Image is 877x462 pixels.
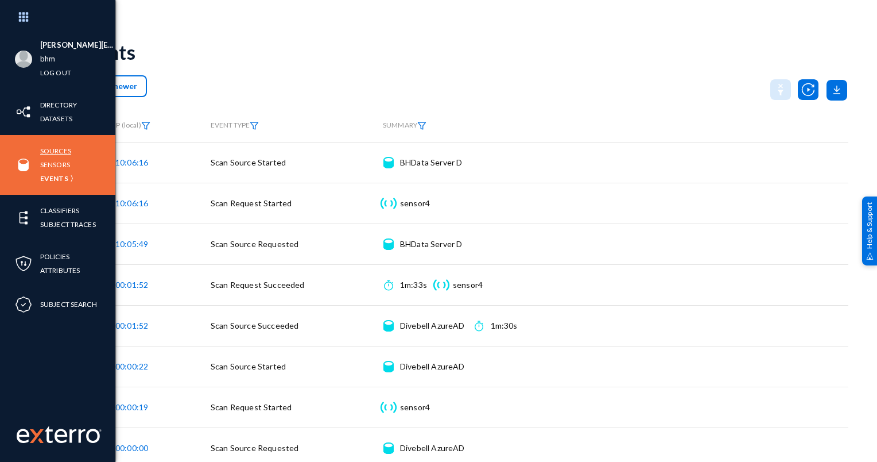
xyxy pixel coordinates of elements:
div: sensor4 [453,279,483,291]
div: Divebell AzureAD [400,361,465,372]
img: icon-policies.svg [15,255,32,272]
img: icon-time.svg [384,279,393,291]
span: Scan Source Started [211,157,286,167]
span: Scan Request Started [211,198,292,208]
div: Divebell AzureAD [400,320,465,332]
div: BHData Server D [400,157,462,168]
img: icon-sensor.svg [379,198,398,209]
img: icon-filter.svg [417,122,426,130]
div: BHData Server D [400,238,462,250]
img: icon-source.svg [383,157,393,168]
img: exterro-work-mark.svg [17,426,102,443]
img: blank-profile-picture.png [15,51,32,68]
img: icon-compliance.svg [15,296,32,313]
a: Subject Search [40,298,97,311]
a: Sources [40,144,71,157]
span: Scan Request Started [211,402,292,412]
span: 10:06:16 [115,198,148,208]
img: help_support.svg [866,252,874,260]
a: Classifiers [40,204,79,217]
img: icon-sensor.svg [432,279,451,291]
span: 10:05:49 [115,239,148,249]
img: icon-source.svg [383,361,393,372]
img: icon-filter.svg [141,122,150,130]
span: Scan Source Requested [211,239,298,249]
span: Scan Source Succeeded [211,321,298,330]
span: EVENT TYPE [211,121,259,130]
span: Scan Request Succeeded [211,280,305,290]
div: 1m:30s [491,320,518,332]
li: [PERSON_NAME][EMAIL_ADDRESS][PERSON_NAME][DOMAIN_NAME] [40,38,115,52]
a: Attributes [40,264,80,277]
span: 00:01:52 [115,280,148,290]
a: Directory [40,98,77,111]
img: icon-source.svg [383,442,393,454]
a: Policies [40,250,69,263]
div: 1m:33s [400,279,427,291]
img: icon-source.svg [383,320,393,332]
div: Help & Support [862,197,877,265]
img: exterro-logo.svg [30,429,44,443]
span: SUMMARY [383,121,426,129]
img: app launcher [6,5,41,29]
a: Subject Traces [40,218,96,231]
a: Log out [40,66,71,79]
span: 00:00:19 [115,402,148,412]
img: icon-elements.svg [15,209,32,226]
span: Scan Source Requested [211,443,298,453]
div: sensor4 [400,402,430,413]
img: icon-sources.svg [15,156,32,174]
span: 00:01:52 [115,321,148,330]
div: sensor4 [400,198,430,209]
a: Datasets [40,112,72,125]
img: icon-filter.svg [250,122,259,130]
span: 00:00:22 [115,361,148,371]
img: icon-utility-autoscan.svg [798,79,818,100]
a: bhm [40,52,55,66]
a: Sensors [40,158,70,171]
span: 10:06:16 [115,157,148,167]
img: icon-sensor.svg [379,402,398,413]
img: icon-inventory.svg [15,103,32,121]
a: Events [40,172,68,185]
span: Scan Source Started [211,361,286,371]
img: icon-time.svg [475,320,483,332]
span: 00:00:00 [115,443,148,453]
img: icon-source.svg [383,238,393,250]
span: TIMESTAMP (local) [82,121,150,129]
div: Divebell AzureAD [400,442,465,454]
